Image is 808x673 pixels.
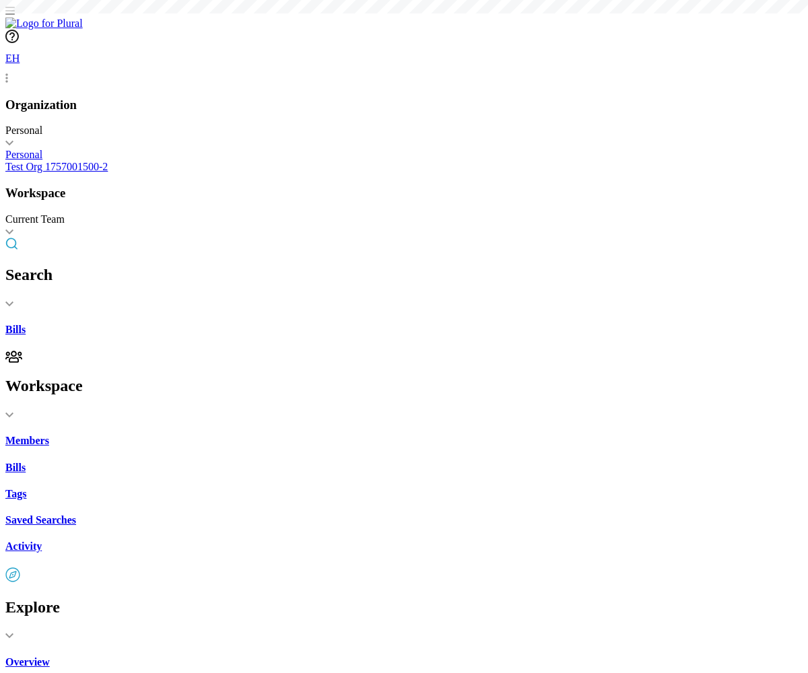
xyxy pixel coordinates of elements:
a: Test Org 1757001500-2 [5,161,803,173]
a: Members [5,435,803,447]
div: Personal [5,125,803,137]
h3: Workspace [5,186,803,201]
a: Overview [5,656,803,668]
a: Bills [5,462,803,474]
h3: Organization [5,98,803,112]
a: Saved Searches [5,514,803,526]
a: EH [5,46,803,84]
div: EH [5,46,32,73]
a: Bills [5,324,803,336]
div: Current Team [5,213,803,225]
h2: Workspace [5,377,803,395]
img: Logo for Plural [5,17,83,30]
a: Tags [5,488,803,500]
a: Activity [5,540,803,553]
h2: Explore [5,598,803,616]
a: Personal [5,149,803,161]
h2: Search [5,266,803,284]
